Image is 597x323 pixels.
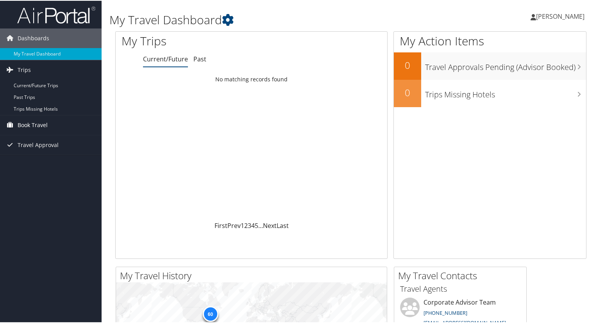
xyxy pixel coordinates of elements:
a: Past [193,54,206,63]
a: First [214,221,227,229]
h2: 0 [394,85,421,99]
a: [PHONE_NUMBER] [424,309,467,316]
h3: Travel Agents [400,283,520,294]
a: Prev [227,221,241,229]
h1: My Trips [122,32,268,48]
h1: My Travel Dashboard [109,11,431,27]
span: … [258,221,263,229]
h2: 0 [394,58,421,71]
a: 5 [255,221,258,229]
a: [PERSON_NAME] [531,4,592,27]
h3: Travel Approvals Pending (Advisor Booked) [425,57,586,72]
h2: My Travel Contacts [398,268,526,282]
h1: My Action Items [394,32,586,48]
h3: Trips Missing Hotels [425,84,586,99]
img: airportal-logo.png [17,5,95,23]
span: Book Travel [18,115,48,134]
div: 60 [202,305,218,321]
a: 3 [248,221,251,229]
td: No matching records found [116,72,387,86]
span: Dashboards [18,28,49,47]
a: 2 [244,221,248,229]
a: Next [263,221,277,229]
a: 0Travel Approvals Pending (Advisor Booked) [394,52,586,79]
a: Last [277,221,289,229]
a: 4 [251,221,255,229]
span: Travel Approval [18,135,59,154]
a: 0Trips Missing Hotels [394,79,586,106]
span: [PERSON_NAME] [536,11,584,20]
h2: My Travel History [120,268,387,282]
a: Current/Future [143,54,188,63]
span: Trips [18,59,31,79]
a: 1 [241,221,244,229]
